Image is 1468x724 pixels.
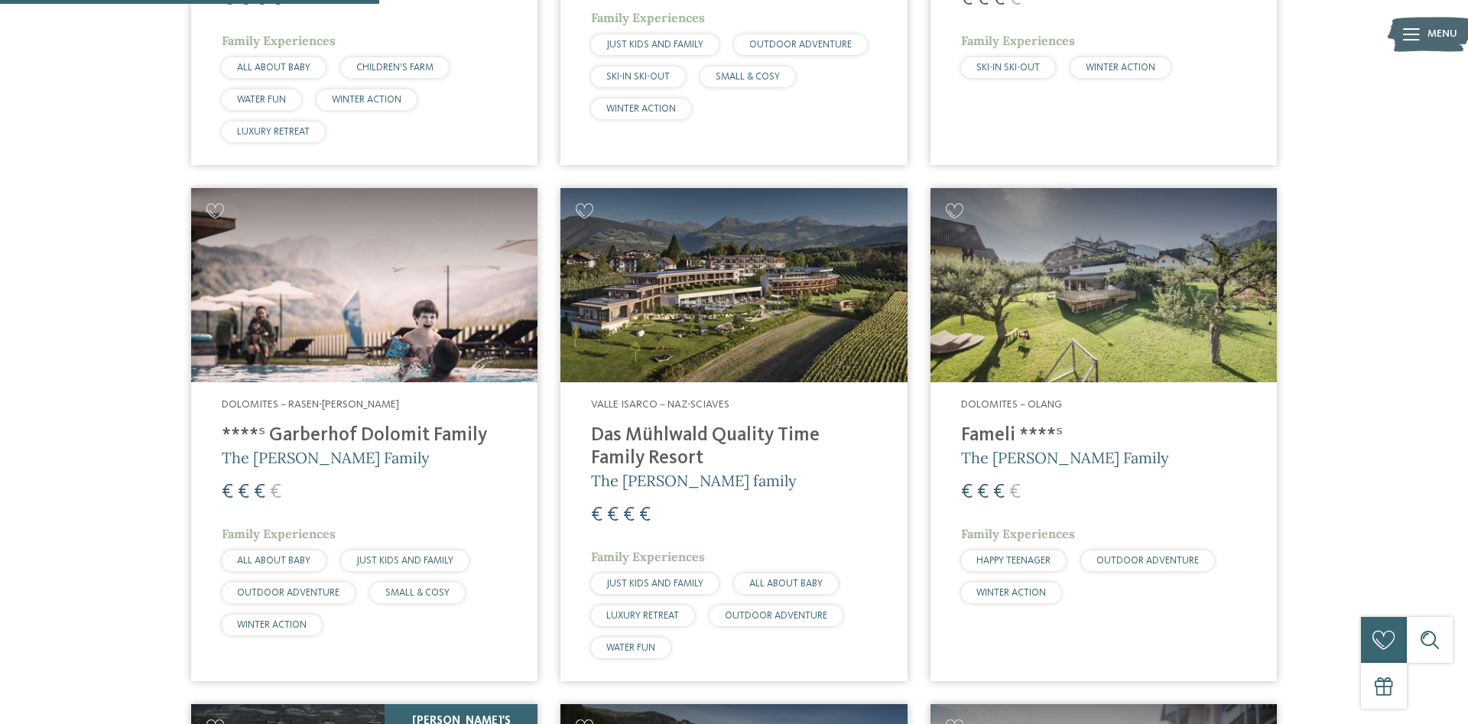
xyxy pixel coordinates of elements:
span: OUTDOOR ADVENTURE [237,588,339,598]
span: Family Experiences [961,33,1075,48]
span: SKI-IN SKI-OUT [976,63,1040,73]
span: WATER FUN [606,643,655,653]
span: JUST KIDS AND FAMILY [356,556,453,566]
span: JUST KIDS AND FAMILY [606,579,703,589]
span: WINTER ACTION [606,104,676,114]
span: Family Experiences [591,10,705,25]
span: Dolomites – Olang [961,399,1062,410]
img: Looking for family hotels? Find the best ones here! [191,188,538,383]
span: The [PERSON_NAME] Family [222,448,430,467]
span: SMALL & COSY [385,588,450,598]
span: € [961,482,973,502]
span: € [254,482,265,502]
a: Looking for family hotels? Find the best ones here! Dolomites – Rasen-[PERSON_NAME] ****ˢ Garberh... [191,188,538,681]
h4: ****ˢ Garberhof Dolomit Family [222,424,507,447]
a: Looking for family hotels? Find the best ones here! Valle Isarco – Naz-Sciaves Das Mühlwald Quali... [560,188,907,681]
span: Family Experiences [222,526,336,541]
span: The [PERSON_NAME] family [591,471,797,490]
span: Dolomites – Rasen-[PERSON_NAME] [222,399,399,410]
span: WATER FUN [237,95,286,105]
span: € [977,482,989,502]
span: OUTDOOR ADVENTURE [725,611,827,621]
h4: Das Mühlwald Quality Time Family Resort [591,424,876,470]
span: WINTER ACTION [1086,63,1155,73]
span: € [270,482,281,502]
span: OUTDOOR ADVENTURE [1096,556,1199,566]
img: Looking for family hotels? Find the best ones here! [930,188,1277,383]
span: CHILDREN’S FARM [356,63,434,73]
span: € [1009,482,1021,502]
img: Looking for family hotels? Find the best ones here! [560,188,907,383]
span: LUXURY RETREAT [606,611,679,621]
span: LUXURY RETREAT [237,127,310,137]
span: € [639,505,651,525]
span: € [222,482,233,502]
span: € [623,505,635,525]
span: Valle Isarco – Naz-Sciaves [591,399,729,410]
span: WINTER ACTION [976,588,1046,598]
span: HAPPY TEENAGER [976,556,1051,566]
span: WINTER ACTION [237,620,307,630]
span: ALL ABOUT BABY [237,63,310,73]
span: OUTDOOR ADVENTURE [749,40,852,50]
span: ALL ABOUT BABY [749,579,823,589]
span: € [993,482,1005,502]
span: Family Experiences [591,549,705,564]
a: Looking for family hotels? Find the best ones here! Dolomites – Olang Fameli ****ˢ The [PERSON_NA... [930,188,1277,681]
span: JUST KIDS AND FAMILY [606,40,703,50]
span: € [238,482,249,502]
span: The [PERSON_NAME] Family [961,448,1169,467]
span: SKI-IN SKI-OUT [606,72,670,82]
span: WINTER ACTION [332,95,401,105]
span: € [607,505,619,525]
span: ALL ABOUT BABY [237,556,310,566]
span: Family Experiences [961,526,1075,541]
span: SMALL & COSY [716,72,780,82]
span: € [591,505,602,525]
span: Family Experiences [222,33,336,48]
